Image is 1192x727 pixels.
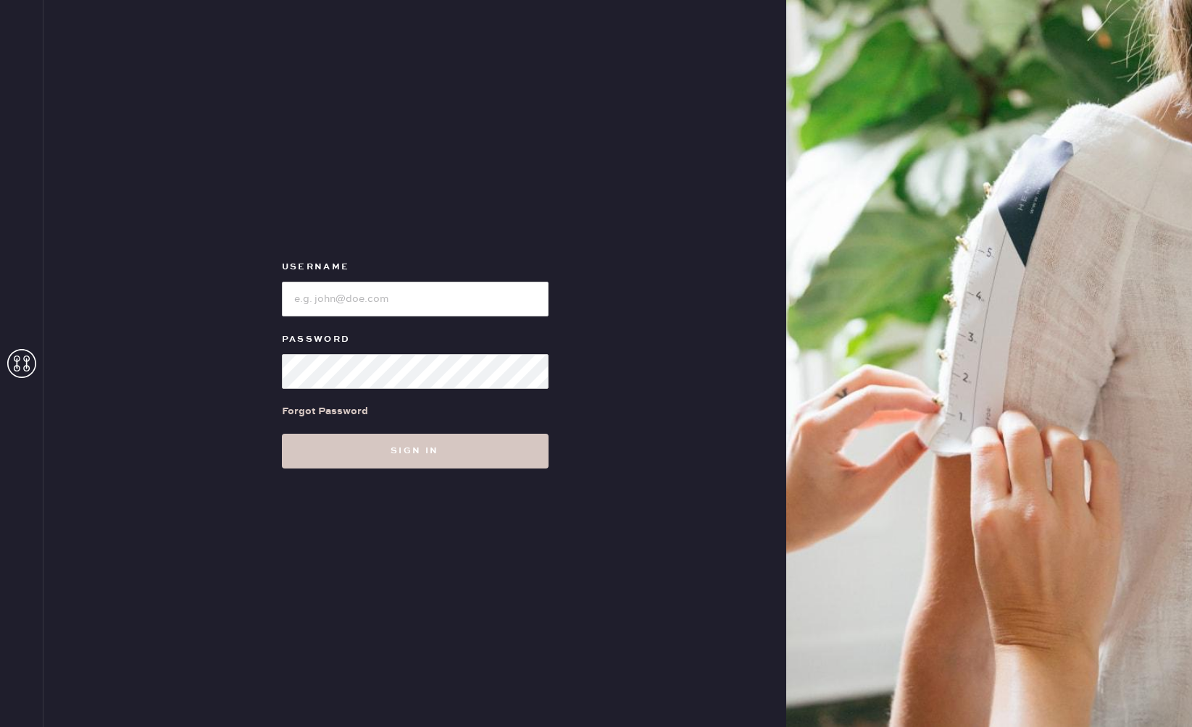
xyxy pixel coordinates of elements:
[282,331,549,348] label: Password
[282,434,549,468] button: Sign in
[282,389,368,434] a: Forgot Password
[282,282,549,316] input: e.g. john@doe.com
[282,403,368,419] div: Forgot Password
[282,259,549,276] label: Username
